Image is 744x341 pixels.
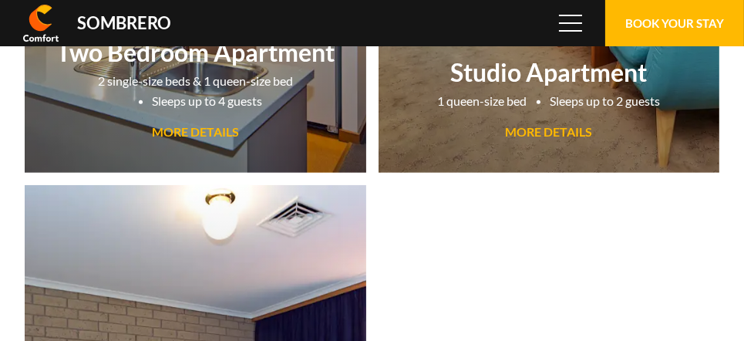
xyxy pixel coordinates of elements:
[152,124,239,139] span: MORE DETAILS
[152,91,262,111] li: Sleeps up to 4 guests
[23,5,59,42] img: Comfort Inn & Suites Sombrero
[505,124,592,139] span: MORE DETAILS
[32,37,359,67] h2: Two Bedroom Apartment
[77,15,171,32] div: Sombrero
[437,91,527,111] li: 1 queen-size bed
[386,57,712,87] h2: Studio Apartment
[550,91,660,111] li: Sleeps up to 2 guests
[98,71,293,91] li: 2 single-size beds & 1 queen-size bed
[559,15,582,32] span: Menu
